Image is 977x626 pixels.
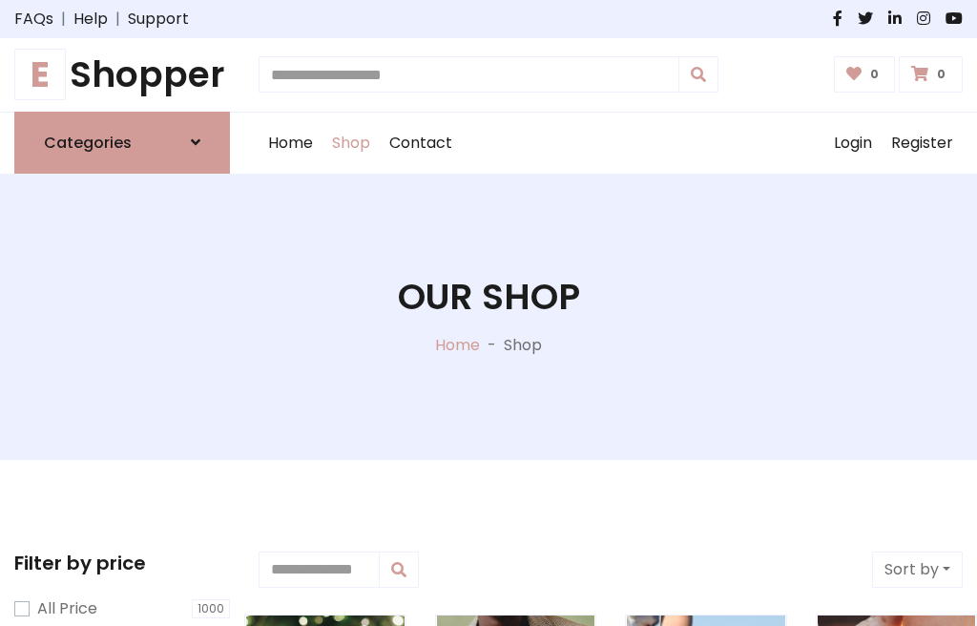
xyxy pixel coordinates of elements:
a: Support [128,8,189,31]
span: 0 [865,66,883,83]
span: 0 [932,66,950,83]
a: Login [824,113,882,174]
span: | [53,8,73,31]
a: Home [435,334,480,356]
span: 1000 [192,599,230,618]
a: Help [73,8,108,31]
p: - [480,334,504,357]
p: Shop [504,334,542,357]
span: | [108,8,128,31]
a: Shop [322,113,380,174]
a: Contact [380,113,462,174]
span: E [14,49,66,100]
a: Register [882,113,963,174]
a: Home [259,113,322,174]
a: 0 [899,56,963,93]
a: EShopper [14,53,230,96]
h5: Filter by price [14,552,230,574]
button: Sort by [872,552,963,588]
h6: Categories [44,134,132,152]
label: All Price [37,597,97,620]
a: FAQs [14,8,53,31]
a: Categories [14,112,230,174]
a: 0 [834,56,896,93]
h1: Our Shop [398,276,580,319]
h1: Shopper [14,53,230,96]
